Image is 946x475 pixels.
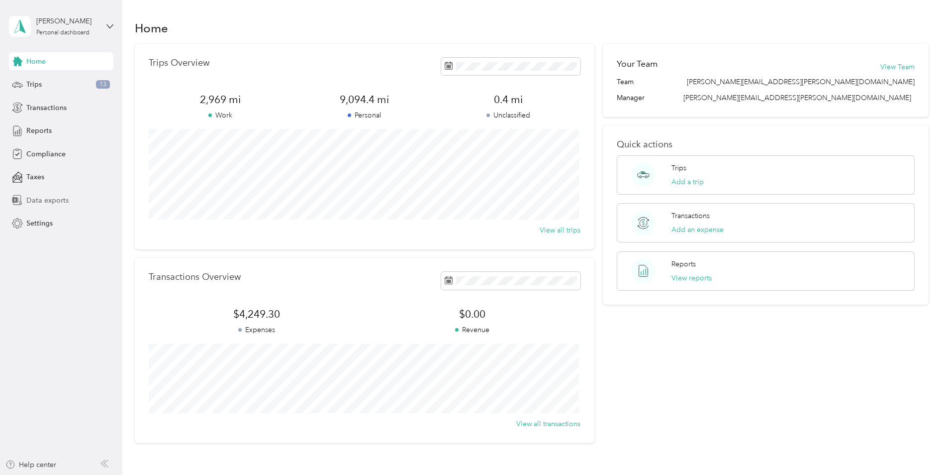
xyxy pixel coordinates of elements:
[671,225,724,235] button: Add an expense
[149,93,292,107] span: 2,969 mi
[437,93,580,107] span: 0.4 mi
[516,419,580,429] button: View all transactions
[365,307,580,321] span: $0.00
[5,460,56,470] button: Help center
[617,77,634,87] span: Team
[671,259,696,269] p: Reports
[617,58,658,70] h2: Your Team
[26,172,44,182] span: Taxes
[96,80,110,89] span: 13
[880,62,915,72] button: View Team
[26,56,46,67] span: Home
[540,225,580,236] button: View all trips
[365,325,580,335] p: Revenue
[149,325,365,335] p: Expenses
[671,273,712,283] button: View reports
[671,177,704,187] button: Add a trip
[683,94,911,102] span: [PERSON_NAME][EMAIL_ADDRESS][PERSON_NAME][DOMAIN_NAME]
[149,307,365,321] span: $4,249.30
[26,218,53,229] span: Settings
[149,110,292,120] p: Work
[36,30,90,36] div: Personal dashboard
[135,23,168,33] h1: Home
[890,419,946,475] iframe: Everlance-gr Chat Button Frame
[36,16,98,26] div: [PERSON_NAME]
[437,110,580,120] p: Unclassified
[687,77,915,87] span: [PERSON_NAME][EMAIL_ADDRESS][PERSON_NAME][DOMAIN_NAME]
[26,195,69,206] span: Data exports
[149,272,241,282] p: Transactions Overview
[26,103,67,113] span: Transactions
[26,79,42,90] span: Trips
[617,139,915,150] p: Quick actions
[671,163,686,173] p: Trips
[292,110,436,120] p: Personal
[671,211,710,221] p: Transactions
[292,93,436,107] span: 9,094.4 mi
[617,93,645,103] span: Manager
[26,125,52,136] span: Reports
[149,58,209,68] p: Trips Overview
[26,149,66,159] span: Compliance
